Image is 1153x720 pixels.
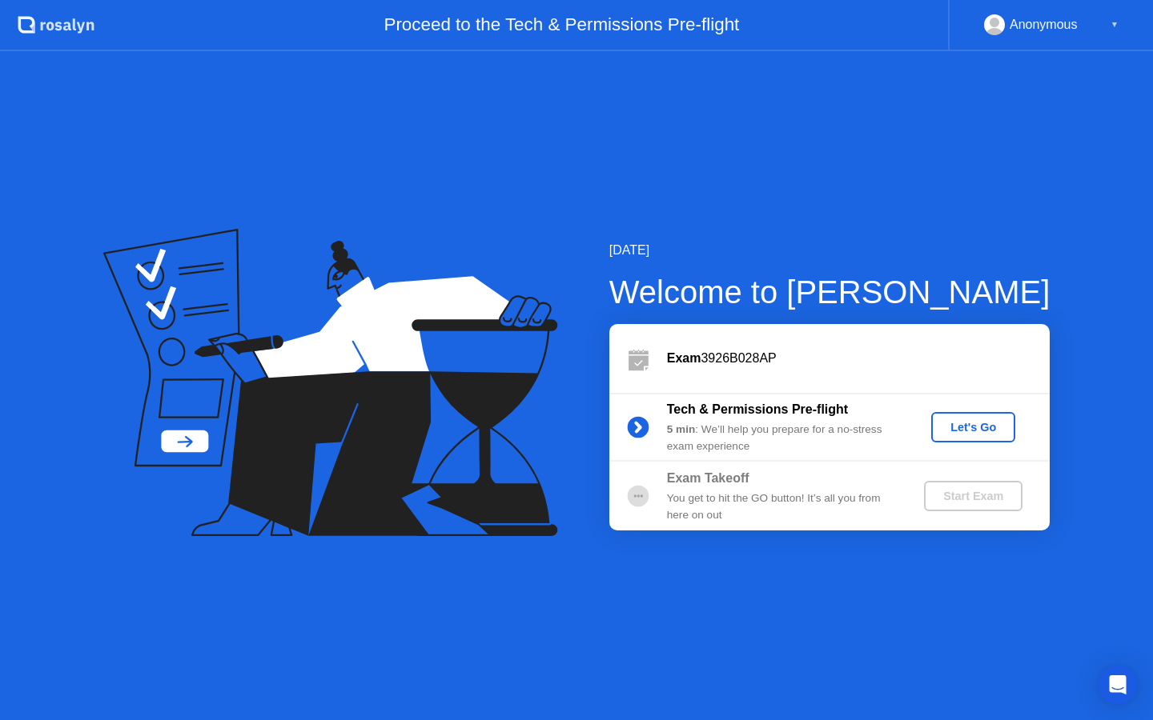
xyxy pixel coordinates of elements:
b: 5 min [667,423,696,435]
div: You get to hit the GO button! It’s all you from here on out [667,490,898,523]
div: Anonymous [1010,14,1078,35]
b: Exam Takeoff [667,471,749,485]
b: Exam [667,351,701,365]
b: Tech & Permissions Pre-flight [667,402,848,416]
div: 3926B028AP [667,349,1050,368]
div: Welcome to [PERSON_NAME] [609,268,1051,316]
div: Start Exam [930,490,1016,502]
button: Start Exam [924,481,1022,511]
button: Let's Go [931,412,1015,442]
div: ▼ [1111,14,1119,35]
div: Open Intercom Messenger [1099,666,1137,704]
div: Let's Go [938,421,1009,434]
div: : We’ll help you prepare for a no-stress exam experience [667,422,898,454]
div: [DATE] [609,241,1051,260]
